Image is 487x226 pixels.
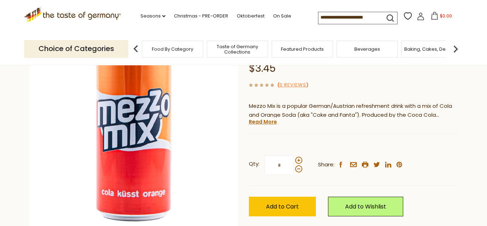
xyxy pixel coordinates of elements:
a: Read More [249,118,277,125]
img: next arrow [448,42,463,56]
a: Beverages [354,46,380,52]
a: Oktoberfest [237,12,265,20]
a: Add to Wishlist [328,197,403,216]
a: Taste of Germany Collections [209,44,266,55]
span: $3.45 [249,61,276,75]
input: Qty: [265,155,294,175]
a: Seasons [140,12,165,20]
a: Featured Products [281,46,324,52]
button: Add to Cart [249,197,316,216]
p: Mezzo Mix is a popular German/Austrian refreshment drink with a mix of Cola and Orange Soda (aka ... [249,102,457,120]
p: Choice of Categories [24,40,128,57]
img: previous arrow [129,42,143,56]
a: On Sale [273,12,291,20]
a: 0 Reviews [280,81,306,89]
strong: Qty: [249,160,260,169]
a: Food By Category [152,46,193,52]
span: Share: [318,160,334,169]
a: Christmas - PRE-ORDER [174,12,228,20]
span: $0.00 [440,13,452,19]
button: $0.00 [426,12,456,22]
a: Baking, Cakes, Desserts [404,46,460,52]
span: ( ) [277,81,308,88]
span: Add to Cart [266,202,299,211]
